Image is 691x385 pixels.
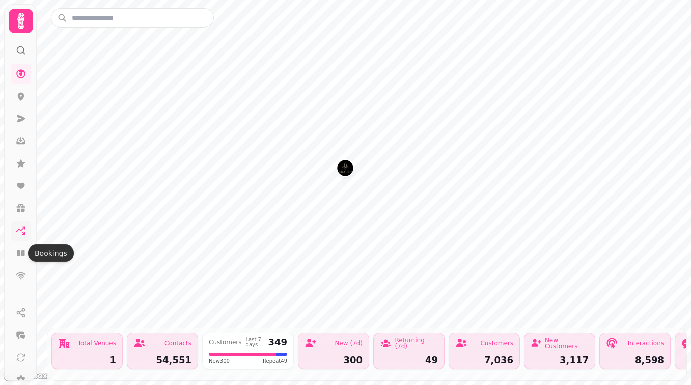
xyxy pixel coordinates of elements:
div: Customers [209,339,242,345]
div: Customers [480,340,513,346]
div: Bookings [28,244,74,262]
div: New Customers [545,337,589,349]
a: Mapbox logo [3,370,48,382]
div: New (7d) [335,340,363,346]
button: Murrayshall [337,160,353,176]
div: Contacts [164,340,191,346]
div: 1 [58,355,116,365]
span: Repeat 49 [263,357,287,365]
span: New 300 [209,357,230,365]
div: 7,036 [455,355,513,365]
div: Map marker [337,160,353,179]
div: Returning (7d) [395,337,438,349]
div: 49 [380,355,438,365]
div: Last 7 days [246,337,264,347]
div: Total Venues [78,340,116,346]
div: 8,598 [606,355,664,365]
div: Interactions [628,340,664,346]
div: 54,551 [133,355,191,365]
div: 300 [305,355,363,365]
div: 3,117 [531,355,589,365]
div: 349 [268,338,287,347]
